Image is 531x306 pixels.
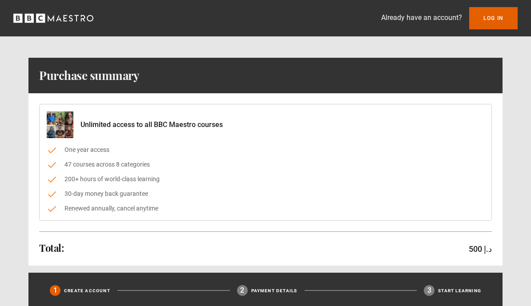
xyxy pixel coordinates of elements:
[469,243,492,255] p: 500 د.إ
[47,175,484,184] li: 200+ hours of world-class learning
[13,12,93,25] svg: BBC Maestro
[381,12,462,23] p: Already have an account?
[47,145,484,155] li: One year access
[469,7,518,29] a: Log In
[50,285,60,296] div: 1
[438,287,481,294] p: Start learning
[39,68,139,83] h1: Purchase summary
[47,160,484,169] li: 47 courses across 8 categories
[47,204,484,213] li: Renewed annually, cancel anytime
[80,119,223,130] p: Unlimited access to all BBC Maestro courses
[237,285,248,296] div: 2
[47,189,484,199] li: 30-day money back guarantee
[251,287,298,294] p: Payment details
[64,287,110,294] p: Create Account
[424,285,434,296] div: 3
[39,242,64,253] h2: Total:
